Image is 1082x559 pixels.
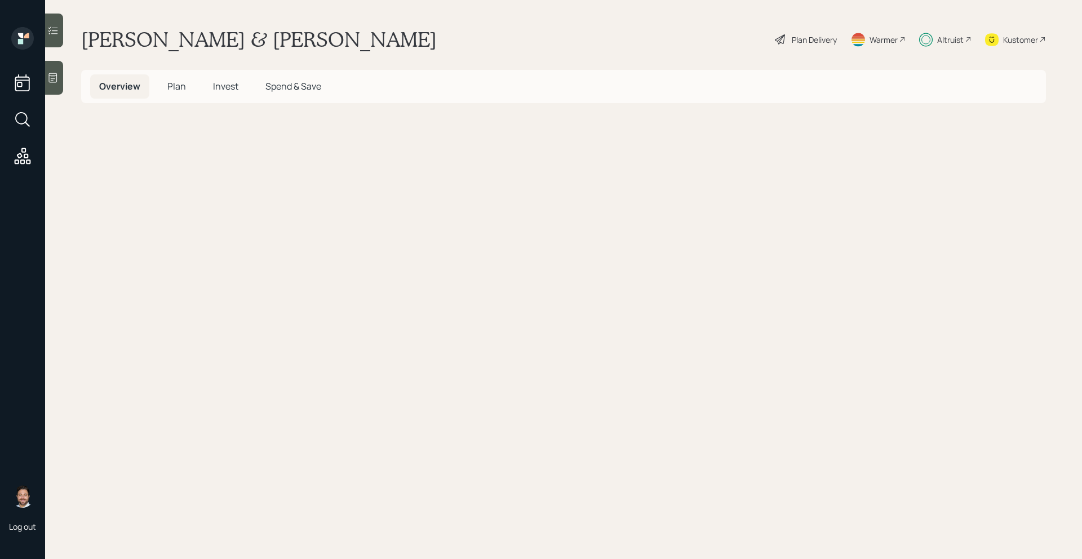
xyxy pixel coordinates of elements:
[81,27,437,52] h1: [PERSON_NAME] & [PERSON_NAME]
[870,34,898,46] div: Warmer
[792,34,837,46] div: Plan Delivery
[99,80,140,92] span: Overview
[1003,34,1038,46] div: Kustomer
[167,80,186,92] span: Plan
[213,80,238,92] span: Invest
[265,80,321,92] span: Spend & Save
[11,485,34,508] img: michael-russo-headshot.png
[937,34,964,46] div: Altruist
[9,521,36,532] div: Log out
